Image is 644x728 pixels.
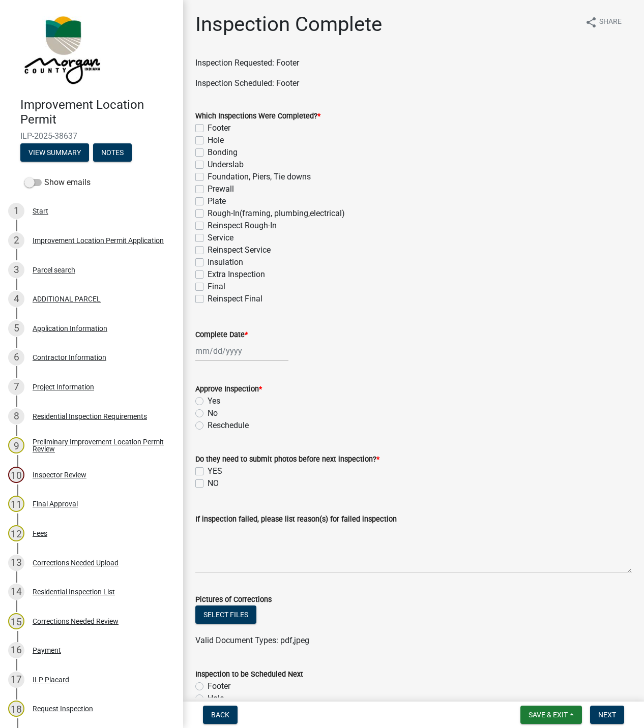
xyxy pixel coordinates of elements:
[208,680,230,692] label: Footer
[33,588,115,595] div: Residential Inspection List
[208,183,234,195] label: Prewall
[208,122,230,134] label: Footer
[8,203,24,219] div: 1
[195,386,262,393] label: Approve Inspection
[208,171,311,183] label: Foundation, Piers, Tie downs
[208,477,219,490] label: NO
[208,407,218,419] label: No
[195,671,303,678] label: Inspection to be Scheduled Next
[8,349,24,366] div: 6
[33,676,69,683] div: ILP Placard
[8,555,24,571] div: 13
[8,320,24,337] div: 5
[195,635,309,645] span: Valid Document Types: pdf,jpeg
[195,57,632,69] p: Inspection Requested: Footer
[208,293,262,305] label: Reinspect Final
[203,706,238,724] button: Back
[590,706,624,724] button: Next
[208,232,233,244] label: Service
[208,395,220,407] label: Yes
[33,383,94,390] div: Project Information
[520,706,582,724] button: Save & Exit
[8,232,24,249] div: 2
[20,98,175,127] h4: Improvement Location Permit
[208,146,238,159] label: Bonding
[8,701,24,717] div: 18
[8,613,24,629] div: 15
[195,456,379,463] label: Do they need to submit photos before next inspection?
[208,220,277,232] label: Reinspect Rough-In
[93,143,132,162] button: Notes
[20,149,89,157] wm-modal-confirm: Summary
[24,176,91,189] label: Show emails
[195,113,320,120] label: Which Inspections Were Completed?
[208,207,345,220] label: Rough-In(framing, plumbing,electrical)
[33,618,119,625] div: Corrections Needed Review
[585,16,597,28] i: share
[33,438,167,452] div: Preliminary Improvement Location Permit Review
[8,379,24,395] div: 7
[33,530,47,537] div: Fees
[8,672,24,688] div: 17
[208,281,225,293] label: Final
[195,77,632,89] p: Inspection Scheduled: Footer
[8,642,24,658] div: 16
[195,605,256,624] button: Select files
[33,207,48,215] div: Start
[195,331,248,339] label: Complete Date
[195,341,288,361] input: mm/dd/yyyy
[195,12,382,37] h1: Inspection Complete
[208,159,244,171] label: Underslab
[33,237,164,244] div: Improvement Location Permit Application
[33,500,78,507] div: Final Approval
[33,295,101,302] div: ADDITIONAL PARCEL
[8,467,24,483] div: 10
[8,525,24,541] div: 12
[33,413,147,420] div: Residential Inspection Requirements
[208,244,271,256] label: Reinspect Service
[598,711,616,719] span: Next
[8,496,24,512] div: 11
[33,354,106,361] div: Contractor Information
[8,437,24,453] div: 9
[208,195,226,207] label: Plate
[599,16,622,28] span: Share
[195,516,397,523] label: If inspection failed, please list reason(s) for failed inspection
[8,262,24,278] div: 3
[33,266,75,274] div: Parcel search
[8,291,24,307] div: 4
[208,268,265,281] label: Extra Inspection
[8,408,24,424] div: 8
[93,149,132,157] wm-modal-confirm: Notes
[208,465,222,477] label: YES
[33,559,119,566] div: Corrections Needed Upload
[208,692,224,705] label: Hole
[577,12,630,32] button: shareShare
[195,596,272,603] label: Pictures of Corrections
[20,11,102,87] img: Morgan County, Indiana
[20,143,89,162] button: View Summary
[20,131,163,141] span: ILP-2025-38637
[529,711,568,719] span: Save & Exit
[208,419,249,432] label: Reschedule
[211,711,229,719] span: Back
[33,325,107,332] div: Application Information
[208,256,243,268] label: Insulation
[208,134,224,146] label: Hole
[8,584,24,600] div: 14
[33,471,86,478] div: Inspector Review
[33,647,61,654] div: Payment
[33,705,93,712] div: Request Inspection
